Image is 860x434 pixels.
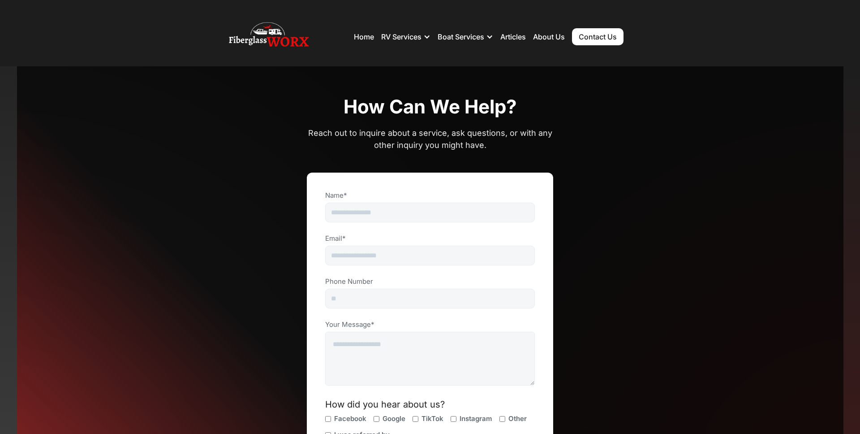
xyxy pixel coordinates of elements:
span: Google [383,414,405,423]
img: Fiberglass WorX – RV Repair, RV Roof & RV Detailing [229,19,309,55]
a: Contact Us [572,28,623,45]
a: About Us [533,32,565,41]
span: Facebook [334,414,366,423]
div: RV Services [381,32,421,41]
label: Name* [325,191,535,200]
div: Boat Services [438,32,484,41]
span: Instagram [460,414,492,423]
a: Articles [500,32,526,41]
input: TikTok [413,416,418,422]
label: Phone Number [325,277,535,286]
label: Email* [325,234,535,243]
a: Home [354,32,374,41]
label: Your Message* [325,320,535,329]
h1: How can we help? [344,95,517,119]
p: Reach out to inquire about a service, ask questions, or with any other inquiry you might have. [307,127,553,151]
div: Boat Services [438,23,493,50]
input: Facebook [325,416,331,422]
input: Instagram [451,416,456,422]
div: How did you hear about us? [325,400,535,409]
div: RV Services [381,23,430,50]
input: Other [499,416,505,422]
span: Other [508,414,527,423]
span: TikTok [421,414,443,423]
input: Google [374,416,379,422]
